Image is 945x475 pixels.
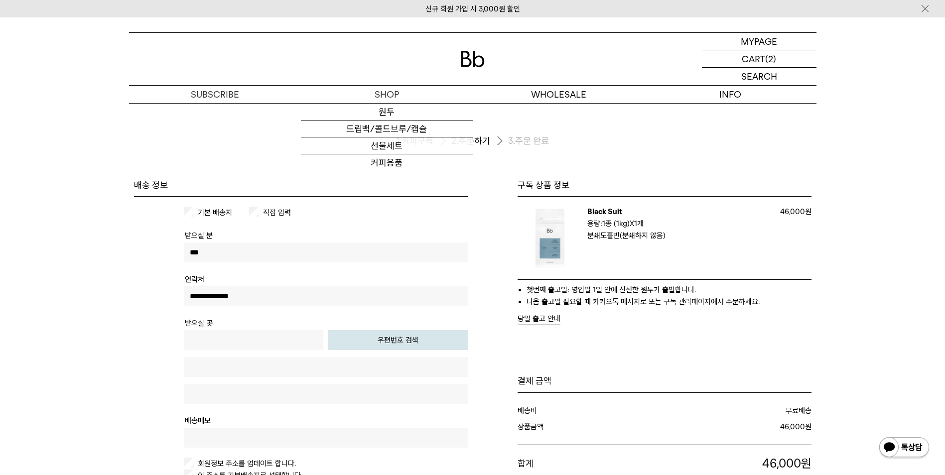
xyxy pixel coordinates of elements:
[805,207,811,216] span: 원
[261,208,291,217] label: 직접 입력
[518,313,560,325] button: 당일 출고 안내
[607,231,666,240] strong: 홀빈(분쇄하지 않음)
[461,51,485,67] img: 로고
[527,296,811,308] li: 다음 출고일 필요할 때 카카오톡 메시지로 또는 구독 관리페이지에서 주문하세요.
[185,275,204,284] span: 연락처
[630,219,634,228] span: X
[518,179,811,191] h3: 구독 상품 정보
[878,436,930,460] img: 카카오톡 채널 1:1 채팅 버튼
[196,459,296,468] label: 회원정보 주소를 업데이트 합니다.
[196,208,232,217] label: 기본 배송지
[765,50,776,67] p: (2)
[301,104,473,120] a: 원두
[328,330,468,350] button: 우편번호 검색
[648,455,811,472] p: 46,000원
[587,230,767,241] p: 분쇄도
[661,405,811,417] dd: 무료배송
[602,219,644,228] strong: 1종 (1kg) 1개
[425,4,520,13] a: 신규 회원 가입 시 3,000원 할인
[645,86,816,103] p: INFO
[473,86,645,103] p: WHOLESALE
[741,68,777,85] p: SEARCH
[508,135,549,147] li: 주문 완료
[741,33,777,50] p: MYPAGE
[185,415,211,427] th: 배송메모
[185,231,213,240] span: 받으실 분
[301,137,473,154] a: 선물세트
[518,421,662,433] dt: 상품금액
[702,33,816,50] a: MYPAGE
[185,319,213,328] span: 받으실 곳
[301,86,473,103] a: SHOP
[301,154,473,171] a: 커피용품
[451,133,508,149] li: 주문하기
[587,218,767,230] p: 용량:
[518,375,811,387] h3: 결제 금액
[134,179,468,191] h3: 배송 정보
[587,206,767,218] p: Black Suit
[129,86,301,103] a: SUBSCRIBE
[301,120,473,137] a: 드립백/콜드브루/캡슐
[662,421,811,433] dd: 46,000원
[518,405,662,417] dt: 배송비
[518,206,582,270] img: Black Suit
[772,206,811,218] p: 46,000
[527,284,811,296] li: 첫번째 출고일: 영업일 1일 안에 신선한 원두가 출발합니다.
[518,455,648,472] dt: 합계
[742,50,765,67] p: CART
[702,50,816,68] a: CART (2)
[508,135,515,147] span: 3.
